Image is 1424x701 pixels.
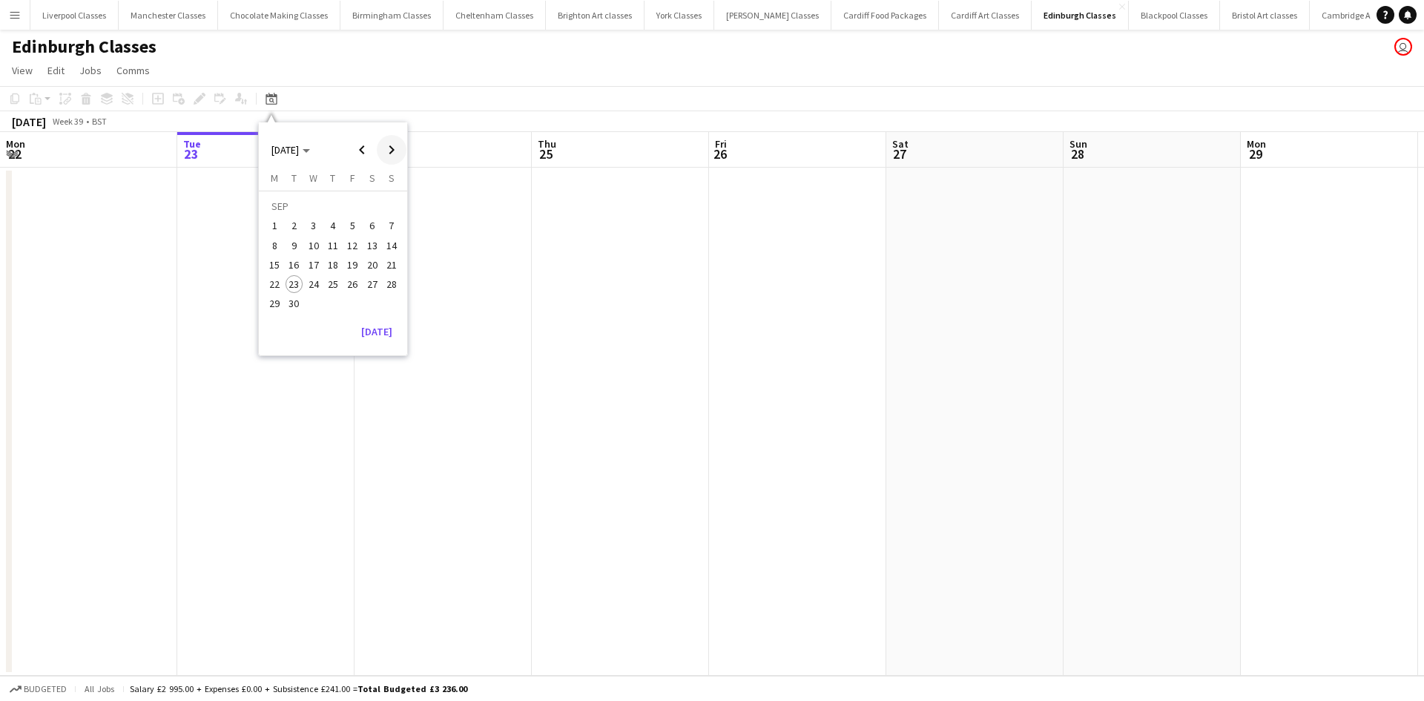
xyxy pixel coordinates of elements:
[24,684,67,694] span: Budgeted
[1129,1,1220,30] button: Blackpool Classes
[266,295,283,313] span: 29
[284,274,303,294] button: 23-09-2025
[49,116,86,127] span: Week 39
[284,236,303,255] button: 09-09-2025
[271,143,299,157] span: [DATE]
[309,171,317,185] span: W
[323,236,343,255] button: 11-09-2025
[286,275,303,293] span: 23
[382,274,401,294] button: 28-09-2025
[266,256,283,274] span: 15
[383,217,400,235] span: 7
[79,64,102,77] span: Jobs
[538,137,556,151] span: Thu
[363,256,381,274] span: 20
[286,295,303,313] span: 30
[546,1,645,30] button: Brighton Art classes
[266,217,283,235] span: 1
[286,256,303,274] span: 16
[1220,1,1310,30] button: Bristol Art classes
[535,145,556,162] span: 25
[363,275,381,293] span: 27
[389,171,395,185] span: S
[265,236,284,255] button: 08-09-2025
[271,171,278,185] span: M
[1247,137,1266,151] span: Mon
[47,64,65,77] span: Edit
[130,683,467,694] div: Salary £2 995.00 + Expenses £0.00 + Subsistence £241.00 =
[714,1,831,30] button: [PERSON_NAME] Classes
[355,320,398,343] button: [DATE]
[347,135,377,165] button: Previous month
[4,145,25,162] span: 22
[284,216,303,235] button: 02-09-2025
[12,64,33,77] span: View
[323,274,343,294] button: 25-09-2025
[363,217,381,235] span: 6
[357,683,467,694] span: Total Budgeted £3 236.00
[362,216,381,235] button: 06-09-2025
[12,36,156,58] h1: Edinburgh Classes
[382,236,401,255] button: 14-09-2025
[343,256,361,274] span: 19
[265,294,284,313] button: 29-09-2025
[831,1,939,30] button: Cardiff Food Packages
[444,1,546,30] button: Cheltenham Classes
[265,255,284,274] button: 15-09-2025
[304,255,323,274] button: 17-09-2025
[92,116,107,127] div: BST
[305,256,323,274] span: 17
[304,216,323,235] button: 03-09-2025
[30,1,119,30] button: Liverpool Classes
[715,137,727,151] span: Fri
[324,256,342,274] span: 18
[340,1,444,30] button: Birmingham Classes
[369,171,375,185] span: S
[1245,145,1266,162] span: 29
[6,61,39,80] a: View
[713,145,727,162] span: 26
[324,237,342,254] span: 11
[330,171,335,185] span: T
[890,145,909,162] span: 27
[343,274,362,294] button: 26-09-2025
[383,256,400,274] span: 21
[343,255,362,274] button: 19-09-2025
[286,217,303,235] span: 2
[119,1,218,30] button: Manchester Classes
[305,275,323,293] span: 24
[362,255,381,274] button: 20-09-2025
[383,275,400,293] span: 28
[181,145,201,162] span: 23
[284,294,303,313] button: 30-09-2025
[111,61,156,80] a: Comms
[218,1,340,30] button: Chocolate Making Classes
[377,135,406,165] button: Next month
[383,237,400,254] span: 14
[305,217,323,235] span: 3
[382,255,401,274] button: 21-09-2025
[82,683,117,694] span: All jobs
[1310,1,1419,30] button: Cambridge Art Classes
[116,64,150,77] span: Comms
[939,1,1032,30] button: Cardiff Art Classes
[305,237,323,254] span: 10
[892,137,909,151] span: Sat
[266,237,283,254] span: 8
[12,114,46,129] div: [DATE]
[343,216,362,235] button: 05-09-2025
[265,216,284,235] button: 01-09-2025
[1394,38,1412,56] app-user-avatar: VOSH Limited
[7,681,69,697] button: Budgeted
[363,237,381,254] span: 13
[362,236,381,255] button: 13-09-2025
[284,255,303,274] button: 16-09-2025
[343,275,361,293] span: 26
[343,236,362,255] button: 12-09-2025
[304,274,323,294] button: 24-09-2025
[183,137,201,151] span: Tue
[265,274,284,294] button: 22-09-2025
[73,61,108,80] a: Jobs
[323,255,343,274] button: 18-09-2025
[350,171,355,185] span: F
